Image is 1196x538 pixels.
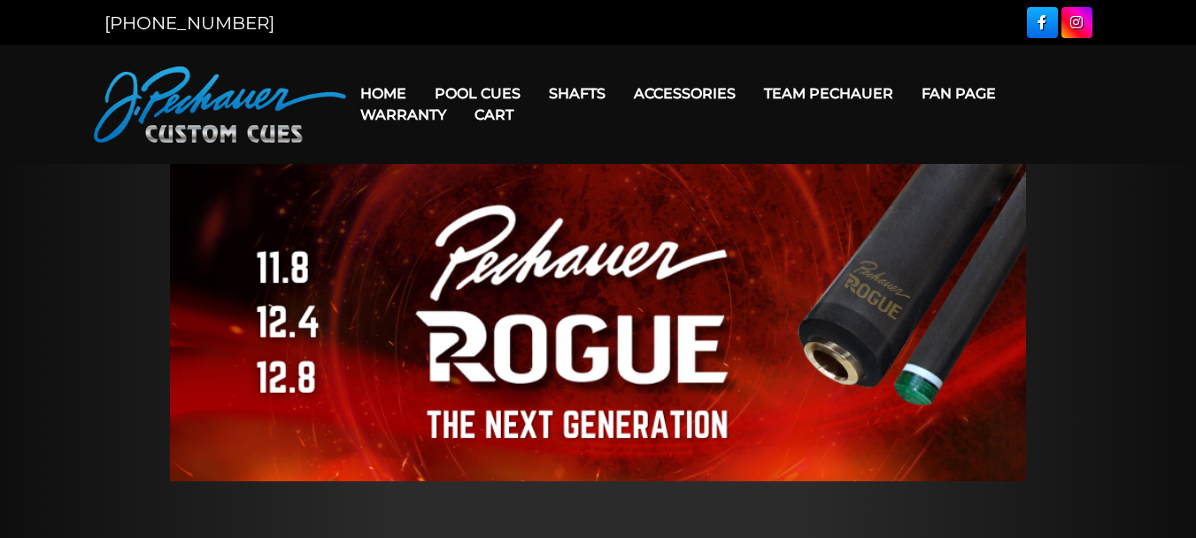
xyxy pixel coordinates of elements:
[421,71,535,116] a: Pool Cues
[94,66,346,143] img: Pechauer Custom Cues
[750,71,907,116] a: Team Pechauer
[346,71,421,116] a: Home
[535,71,620,116] a: Shafts
[460,92,528,137] a: Cart
[104,12,274,34] a: [PHONE_NUMBER]
[907,71,1010,116] a: Fan Page
[346,92,460,137] a: Warranty
[620,71,750,116] a: Accessories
